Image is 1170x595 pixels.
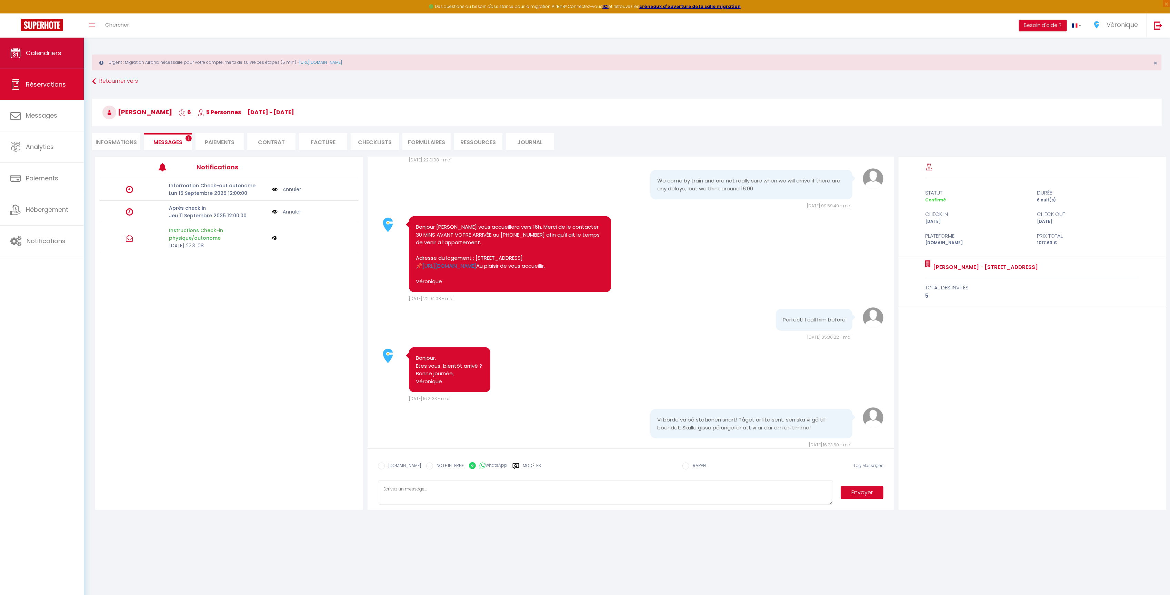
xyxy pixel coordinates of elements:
[351,133,399,150] li: CHECKLISTS
[921,240,1032,246] div: [DOMAIN_NAME]
[26,49,61,57] span: Calendriers
[179,108,191,116] span: 6
[198,108,241,116] span: 5 Personnes
[1032,240,1144,246] div: 1017.63 €
[92,75,1162,88] a: Retourner vers
[248,108,294,116] span: [DATE] - [DATE]
[299,59,342,65] a: [URL][DOMAIN_NAME]
[921,232,1032,240] div: Plateforme
[476,462,507,470] label: WhatsApp
[169,204,268,212] p: Après check in
[409,157,452,163] span: [DATE] 22:31:08 - mail
[639,3,741,9] a: créneaux d'ouverture de la salle migration
[921,210,1032,218] div: check in
[921,189,1032,197] div: statut
[26,205,68,214] span: Hébergement
[299,133,347,150] li: Facture
[853,463,883,468] span: Tag Messages
[807,334,852,340] span: [DATE] 05:30:22 - mail
[657,177,846,192] pre: We come by train and are not really sure when we will arrive if there are any delays, but we thin...
[409,396,450,401] span: [DATE] 16:21:33 - mail
[26,80,66,89] span: Réservations
[1087,13,1147,38] a: ... Véronique
[925,284,1139,292] div: total des invités
[197,159,304,175] h3: Notifications
[506,133,554,150] li: Journal
[100,13,134,38] a: Chercher
[283,208,301,216] a: Annuler
[433,463,464,470] label: NOTE INTERNE
[26,111,57,120] span: Messages
[1154,21,1162,30] img: logout
[102,108,172,116] span: [PERSON_NAME]
[416,223,604,285] pre: Bonjour [PERSON_NAME] vous accueillera vers 16h. Merci de le contacter 30 MINS AVANT VOTRE ARRIVÉ...
[169,182,268,189] p: Information Check-out autonome
[6,3,26,23] button: Ouvrir le widget de chat LiveChat
[378,346,399,366] img: 17210517425473.jpg
[153,138,182,146] span: Messages
[1032,189,1144,197] div: durée
[272,186,278,193] img: NO IMAGE
[196,133,244,150] li: Paiements
[1032,232,1144,240] div: Prix total
[169,212,268,219] p: Jeu 11 Septembre 2025 12:00:00
[92,54,1162,70] div: Urgent : Migration Airbnb nécessaire pour votre compte, merci de suivre ces étapes (5 min) -
[1032,210,1144,218] div: check out
[657,416,846,432] pre: Vi borde va på stationen snart! Tåget är lite sent, sen ska vi gå till boendet. Skulle gissa på u...
[105,21,129,28] span: Chercher
[925,197,946,203] span: Confirmé
[1032,218,1144,225] div: [DATE]
[169,242,268,249] p: [DATE] 22:31:08
[378,215,399,235] img: 17210517425473.jpg
[921,218,1032,225] div: [DATE]
[863,168,883,189] img: avatar.png
[689,463,707,470] label: RAPPEL
[841,486,884,499] button: Envoyer
[409,296,454,301] span: [DATE] 22:04:08 - mail
[1092,20,1102,30] img: ...
[1019,20,1067,31] button: Besoin d'aide ?
[783,316,846,324] pre: Perfect! I call him before
[1107,20,1138,29] span: Véronique
[602,3,609,9] a: ICI
[416,354,483,385] pre: Bonjour, Etes vous bientôt arrivé ? Bonne journée, Véronique
[26,174,58,182] span: Paiements
[863,407,883,428] img: avatar.png
[272,208,278,216] img: NO IMAGE
[1153,59,1157,67] span: ×
[809,442,852,448] span: [DATE] 16:23:50 - mail
[454,133,502,150] li: Ressources
[807,203,852,209] span: [DATE] 09:59:49 - mail
[169,227,268,242] p: Instructions Check-in physique/autonome
[1032,197,1144,204] div: 6 nuit(s)
[247,133,296,150] li: Contrat
[21,19,63,31] img: Super Booking
[863,307,883,328] img: avatar.png
[422,262,476,269] a: [URL][DOMAIN_NAME]
[92,133,140,150] li: Informations
[27,237,66,245] span: Notifications
[1153,60,1157,66] button: Close
[283,186,301,193] a: Annuler
[931,263,1038,271] a: [PERSON_NAME] - [STREET_ADDRESS]
[925,292,1139,300] div: 5
[385,463,421,470] label: [DOMAIN_NAME]
[186,135,192,141] span: 1
[523,463,541,475] label: Modèles
[26,142,54,151] span: Analytics
[169,189,268,197] p: Lun 15 Septembre 2025 12:00:00
[272,235,278,241] img: NO IMAGE
[402,133,451,150] li: FORMULAIRES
